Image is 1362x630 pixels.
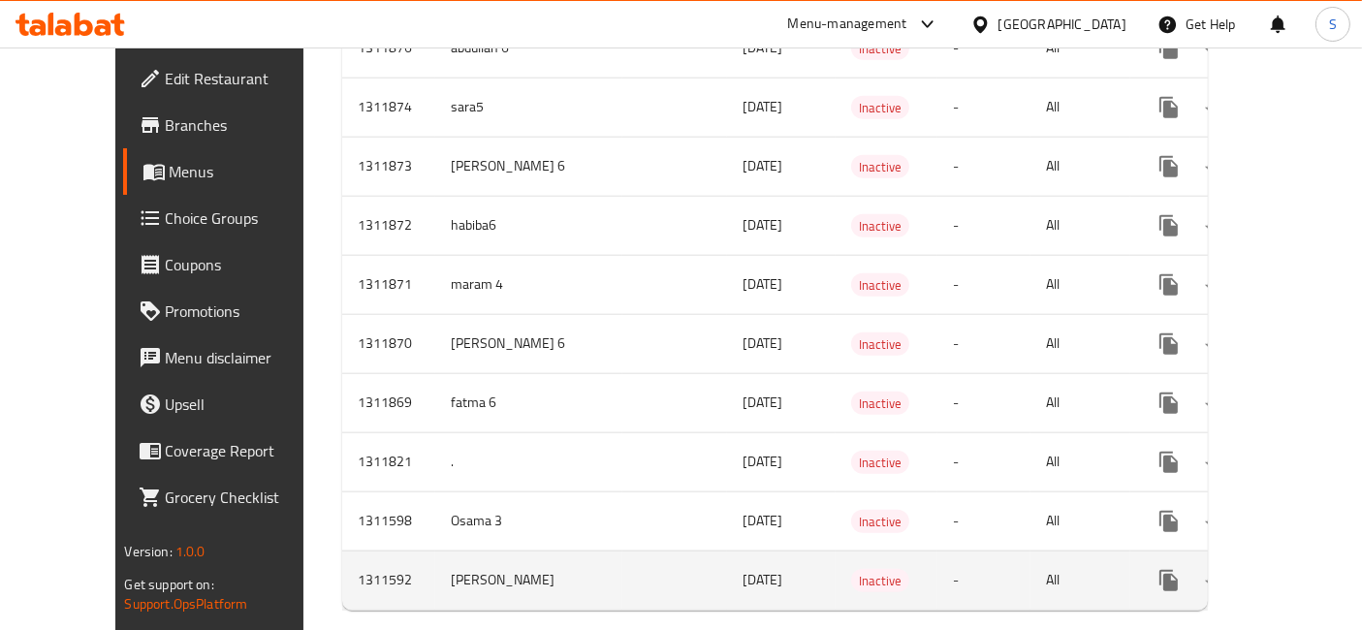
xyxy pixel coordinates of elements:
td: 1311871 [342,255,435,314]
span: [DATE] [743,331,782,356]
a: Choice Groups [123,195,343,241]
span: Menu disclaimer [166,346,328,369]
td: All [1030,432,1130,491]
td: 1311821 [342,432,435,491]
div: Inactive [851,214,909,237]
span: [DATE] [743,153,782,178]
div: Inactive [851,569,909,592]
td: sara5 [435,78,622,137]
a: Promotions [123,288,343,334]
span: [DATE] [743,449,782,474]
a: Support.OpsPlatform [125,591,248,616]
div: Inactive [851,332,909,356]
button: Change Status [1192,498,1239,545]
button: Change Status [1192,321,1239,367]
a: Coverage Report [123,427,343,474]
td: maram 4 [435,255,622,314]
button: Change Status [1192,143,1239,190]
span: Version: [125,539,173,564]
button: Change Status [1192,84,1239,131]
td: All [1030,551,1130,610]
td: - [937,137,1030,196]
button: more [1146,262,1192,308]
td: 1311869 [342,373,435,432]
span: Inactive [851,452,909,474]
a: Coupons [123,241,343,288]
a: Menus [123,148,343,195]
td: All [1030,78,1130,137]
td: 1311873 [342,137,435,196]
td: All [1030,196,1130,255]
div: Inactive [851,510,909,533]
td: All [1030,137,1130,196]
td: All [1030,255,1130,314]
td: 1311872 [342,196,435,255]
td: 1311598 [342,491,435,551]
span: Inactive [851,511,909,533]
a: Upsell [123,381,343,427]
div: Menu-management [788,13,907,36]
button: more [1146,321,1192,367]
div: Inactive [851,155,909,178]
span: Inactive [851,97,909,119]
td: - [937,314,1030,373]
span: Inactive [851,333,909,356]
span: [DATE] [743,567,782,592]
button: more [1146,380,1192,426]
button: more [1146,439,1192,486]
div: Inactive [851,392,909,415]
span: Promotions [166,299,328,323]
td: All [1030,491,1130,551]
span: Get support on: [125,572,214,597]
button: Change Status [1192,262,1239,308]
td: - [937,551,1030,610]
td: . [435,432,622,491]
button: Change Status [1192,439,1239,486]
span: Inactive [851,570,909,592]
span: Edit Restaurant [166,67,328,90]
div: Inactive [851,273,909,297]
button: Change Status [1192,557,1239,604]
button: more [1146,498,1192,545]
span: S [1329,14,1337,35]
a: Menu disclaimer [123,334,343,381]
td: All [1030,314,1130,373]
td: [PERSON_NAME] 6 [435,314,622,373]
td: 1311874 [342,78,435,137]
span: Menus [170,160,328,183]
div: [GEOGRAPHIC_DATA] [998,14,1126,35]
span: Inactive [851,274,909,297]
td: [PERSON_NAME] [435,551,622,610]
div: Inactive [851,37,909,60]
td: fatma 6 [435,373,622,432]
div: Inactive [851,451,909,474]
td: 1311870 [342,314,435,373]
button: more [1146,143,1192,190]
span: [DATE] [743,212,782,237]
span: Inactive [851,215,909,237]
td: Osama 3 [435,491,622,551]
td: [PERSON_NAME] 6 [435,137,622,196]
td: All [1030,373,1130,432]
td: - [937,78,1030,137]
div: Inactive [851,96,909,119]
td: - [937,491,1030,551]
span: 1.0.0 [175,539,206,564]
td: - [937,373,1030,432]
span: [DATE] [743,94,782,119]
button: more [1146,557,1192,604]
a: Grocery Checklist [123,474,343,520]
button: Change Status [1192,203,1239,249]
a: Branches [123,102,343,148]
span: Coverage Report [166,439,328,462]
span: Branches [166,113,328,137]
button: more [1146,84,1192,131]
span: [DATE] [743,390,782,415]
span: Inactive [851,393,909,415]
td: - [937,196,1030,255]
td: - [937,432,1030,491]
span: Inactive [851,38,909,60]
span: Grocery Checklist [166,486,328,509]
span: Inactive [851,156,909,178]
td: - [937,255,1030,314]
